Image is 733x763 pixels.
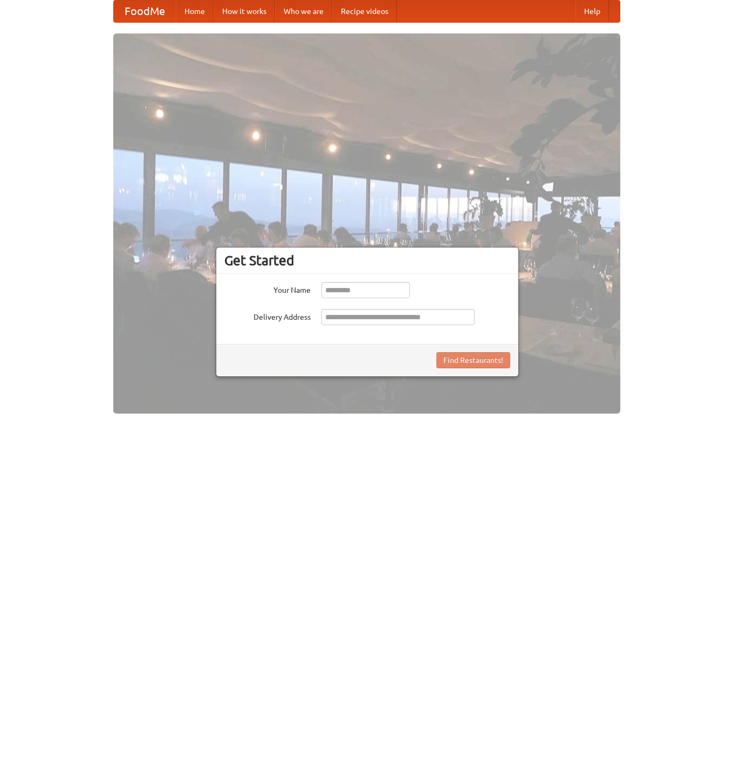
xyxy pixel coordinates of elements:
[332,1,397,22] a: Recipe videos
[114,1,176,22] a: FoodMe
[224,309,311,322] label: Delivery Address
[214,1,275,22] a: How it works
[275,1,332,22] a: Who we are
[176,1,214,22] a: Home
[436,352,510,368] button: Find Restaurants!
[576,1,609,22] a: Help
[224,252,510,269] h3: Get Started
[224,282,311,295] label: Your Name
